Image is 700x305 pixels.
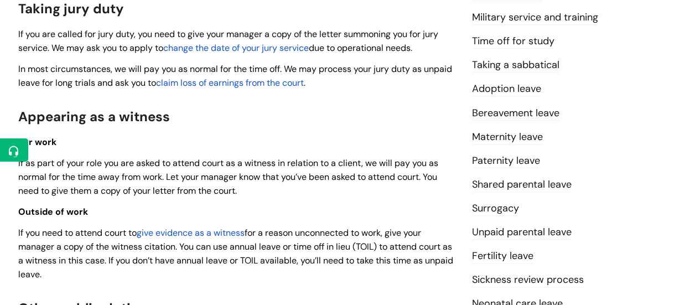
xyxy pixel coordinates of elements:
a: Shared parental leave [472,178,572,192]
a: Maternity leave [472,130,543,144]
a: Taking a sabbatical [472,58,559,73]
a: give evidence as a witness [137,227,245,239]
a: Time off for study [472,34,554,49]
a: Paternity leave [472,154,540,168]
span: If as part of your role you are asked to attend court as a witness in relation to a client, we wi... [18,157,438,197]
span: Outside of work [18,206,88,218]
a: Surrogacy [472,201,519,216]
a: Adoption leave [472,82,541,96]
a: Fertility leave [472,249,533,263]
a: Unpaid parental leave [472,225,572,240]
span: In most circumstances, we will pay you as normal for the time off. We may process your jury duty ... [18,63,452,89]
span: due to operational needs. [309,42,412,54]
a: Bereavement leave [472,106,559,121]
a: Sickness review process [472,273,584,287]
span: for a reason unconnected to work, give your manager a copy of the witness citation. You can use a... [18,227,453,280]
a: claim loss of earnings from the court [156,77,304,89]
a: change the date of your jury service [163,42,309,54]
span: If you need to attend court to [18,227,137,239]
span: Appearing as a witness [18,108,170,125]
span: . [304,77,305,89]
span: If you are called for jury duty, you need to give your manager a copy of the letter summoning you... [18,28,438,54]
a: Military service and training [472,11,598,25]
span: For work [18,136,56,148]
